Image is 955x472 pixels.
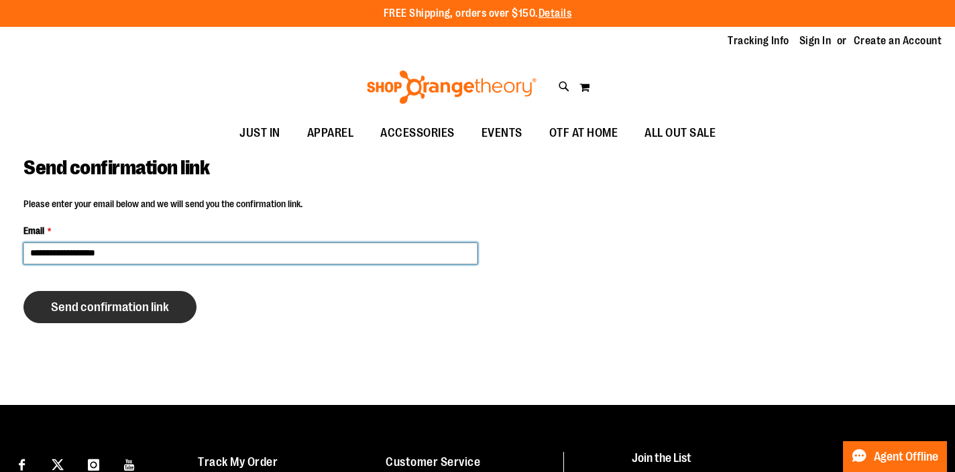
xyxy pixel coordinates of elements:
a: Customer Service [386,455,480,469]
a: Track My Order [198,455,278,469]
span: OTF AT HOME [549,118,618,148]
p: FREE Shipping, orders over $150. [384,6,572,21]
span: Send confirmation link [23,156,209,179]
button: Agent Offline [843,441,947,472]
a: Details [539,7,572,19]
span: EVENTS [482,118,522,148]
p: Please enter your email below and we will send you the confirmation link. [23,197,477,211]
a: Sign In [799,34,832,48]
span: JUST IN [239,118,280,148]
button: Send confirmation link [23,291,196,323]
span: ALL OUT SALE [644,118,716,148]
img: Shop Orangetheory [365,70,539,104]
span: Send confirmation link [51,300,169,314]
span: Email [23,225,44,236]
a: Create an Account [854,34,942,48]
a: Tracking Info [728,34,789,48]
span: ACCESSORIES [380,118,455,148]
span: Agent Offline [874,451,938,463]
img: Twitter [52,459,64,471]
span: APPAREL [307,118,354,148]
